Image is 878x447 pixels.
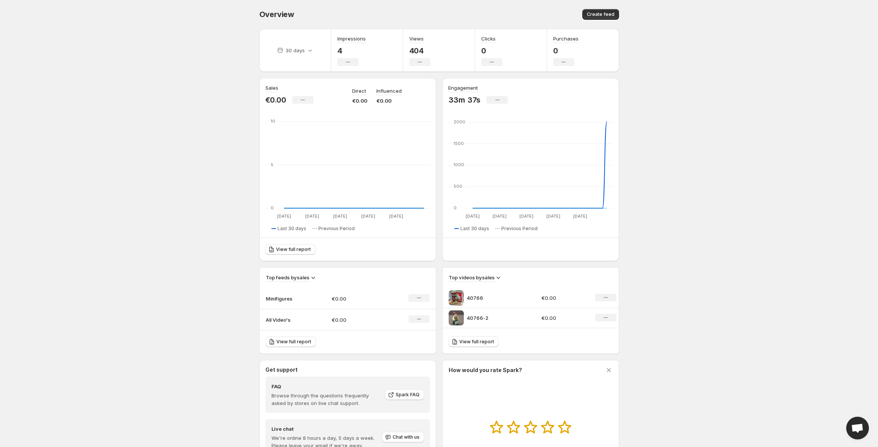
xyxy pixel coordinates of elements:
p: €0.00 [541,294,586,302]
h3: Top feeds by sales [266,274,309,281]
text: [DATE] [277,213,291,219]
text: [DATE] [305,213,319,219]
p: 0 [553,46,579,55]
text: [DATE] [492,213,506,219]
h4: FAQ [271,383,380,390]
p: 0 [481,46,502,55]
h3: How would you rate Spark? [449,366,522,374]
button: Chat with us [382,432,424,442]
p: €0.00 [541,314,586,322]
h3: Top videos by sales [449,274,494,281]
h3: Impressions [337,35,366,42]
p: 4 [337,46,366,55]
text: 10 [271,118,275,124]
div: Open chat [846,417,869,439]
p: 30 days [285,47,305,54]
span: View full report [276,246,311,252]
p: €0.00 [352,97,367,104]
p: €0.00 [376,97,402,104]
text: 0 [454,205,457,210]
span: View full report [459,339,494,345]
p: €0.00 [332,316,385,324]
h4: Live chat [271,425,381,433]
span: Last 30 days [460,226,489,232]
span: Previous Period [501,226,538,232]
span: View full report [276,339,311,345]
text: [DATE] [361,213,375,219]
span: Spark FAQ [396,392,420,398]
text: 1000 [454,162,464,167]
span: Chat with us [393,434,420,440]
h3: Clicks [481,35,496,42]
a: Spark FAQ [385,389,424,400]
text: 5 [271,162,273,167]
img: 40766 [449,290,464,305]
p: 404 [409,46,430,55]
p: Browse through the questions frequently asked by stores on live chat support. [271,392,380,407]
span: Last 30 days [278,226,306,232]
button: Create feed [582,9,619,20]
text: [DATE] [573,213,587,219]
text: 0 [271,205,274,210]
p: €0.00 [265,95,286,104]
text: 1500 [454,141,464,146]
h3: Get support [265,366,298,374]
a: View full report [265,244,315,255]
p: Minifigures [266,295,304,302]
p: 40766 [467,294,524,302]
a: View full report [266,336,316,347]
p: Direct [352,87,366,95]
h3: Views [409,35,424,42]
text: [DATE] [519,213,533,219]
text: [DATE] [465,213,479,219]
p: €0.00 [332,295,385,302]
text: [DATE] [333,213,347,219]
text: 500 [454,184,462,189]
h3: Engagement [448,84,478,92]
p: All Video's [266,316,304,324]
p: Influenced [376,87,402,95]
span: Overview [259,10,294,19]
text: 2000 [454,119,465,125]
text: [DATE] [389,213,403,219]
p: 40766-2 [467,314,524,322]
span: Create feed [587,11,614,17]
img: 40766-2 [449,310,464,326]
a: View full report [449,336,499,347]
span: Previous Period [318,226,355,232]
h3: Sales [265,84,278,92]
h3: Purchases [553,35,579,42]
text: [DATE] [546,213,560,219]
p: 33m 37s [448,95,481,104]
